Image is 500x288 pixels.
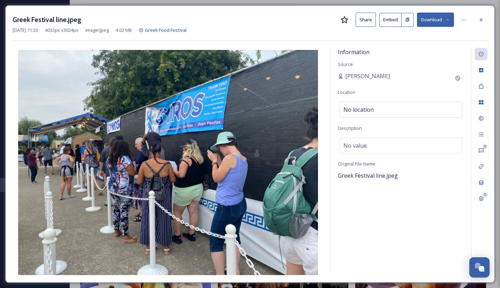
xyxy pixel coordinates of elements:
span: Description [338,125,362,131]
button: Share [356,13,376,27]
button: Download [417,13,454,27]
span: [PERSON_NAME] [345,72,390,80]
h3: Greek Festival line.jpeg [13,15,81,25]
span: Greek Food Festival [145,27,187,33]
button: Open Chat [469,257,490,278]
span: image/jpeg [85,27,109,34]
span: Greek Festival line.jpeg [338,172,398,179]
span: No location [343,105,374,114]
span: Source [338,61,353,67]
span: Original File Name [338,161,375,167]
img: Greek%20Festival%20line.jpeg [13,50,324,275]
span: Location [338,89,355,95]
span: No value. [343,141,368,150]
div: 0 [483,144,487,149]
span: Information [338,48,370,56]
span: 4.02 MB [116,27,132,34]
span: [DATE] 11:33 [13,27,38,34]
span: 4032 px x 3024 px [45,27,78,34]
div: 0 [483,192,487,197]
button: Embed [379,13,402,27]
